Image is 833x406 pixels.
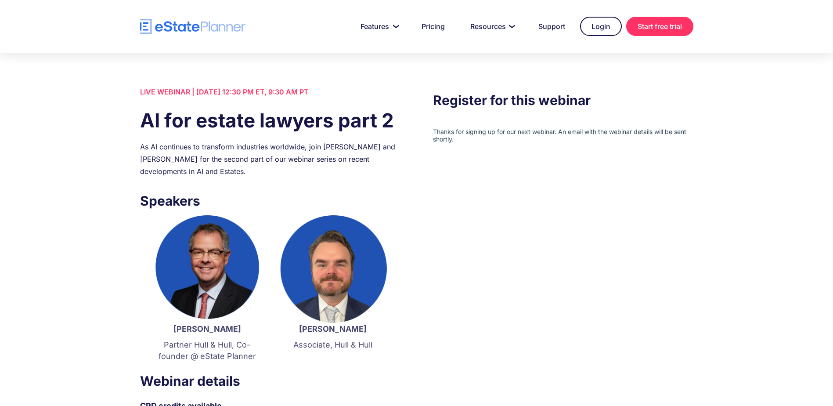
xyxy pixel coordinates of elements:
[411,18,455,35] a: Pricing
[140,19,245,34] a: home
[140,107,400,134] h1: AI for estate lawyers part 2
[580,17,622,36] a: Login
[279,339,387,351] p: Associate, Hull & Hull
[433,128,693,277] iframe: Form 0
[528,18,576,35] a: Support
[350,18,407,35] a: Features
[433,90,693,110] h3: Register for this webinar
[460,18,523,35] a: Resources
[140,371,400,391] h3: Webinar details
[153,339,261,362] p: Partner Hull & Hull, Co-founder @ eState Planner
[140,191,400,211] h3: Speakers
[626,17,693,36] a: Start free trial
[299,324,367,333] strong: [PERSON_NAME]
[173,324,241,333] strong: [PERSON_NAME]
[140,86,400,98] div: LIVE WEBINAR | [DATE] 12:30 PM ET, 9:30 AM PT
[140,141,400,178] div: As AI continues to transform industries worldwide, join [PERSON_NAME] and [PERSON_NAME] for the s...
